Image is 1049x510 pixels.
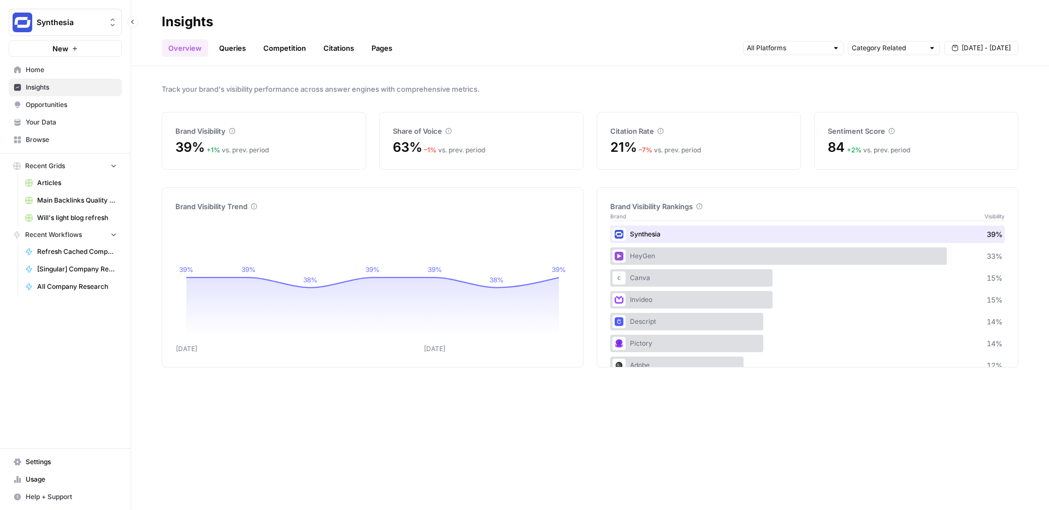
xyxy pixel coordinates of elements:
a: Usage [9,471,122,488]
span: Opportunities [26,100,117,110]
span: All Company Research [37,282,117,292]
span: Will's light blog refresh [37,213,117,223]
a: Insights [9,79,122,96]
span: + 2 % [847,146,862,154]
div: vs. prev. period [639,145,701,155]
span: Usage [26,475,117,484]
span: [Singular] Company Research [37,264,117,274]
tspan: 39% [179,265,193,274]
tspan: 38% [490,276,504,284]
span: 12 % [987,360,1003,371]
tspan: 39% [552,265,566,274]
a: Queries [213,39,252,57]
span: Settings [26,457,117,467]
a: Citations [317,39,361,57]
span: Synthesia [37,17,103,28]
div: Brand Visibility Rankings [610,201,1005,212]
img: r8se90nlbb3vji39sre9zercfdi0 [615,317,623,326]
div: vs. prev. period [424,145,485,155]
img: kn4yydfihu1m6ctu54l2b7jhf7vx [615,230,623,239]
a: Your Data [9,114,122,131]
img: 9w0gpg5mysfnm3lmj7yygg5fv3dk [615,252,623,260]
span: 15 % [987,294,1003,305]
span: 14 % [987,338,1003,349]
span: 39 % [987,229,1003,240]
tspan: 39% [241,265,256,274]
div: Pictory [610,335,1005,352]
span: – 7 % [639,146,652,154]
span: Recent Workflows [25,230,82,240]
span: 63% [393,139,422,156]
div: Sentiment Score [828,126,1005,137]
img: Synthesia Logo [13,13,32,32]
button: New [9,40,122,57]
input: Category Related [852,43,924,54]
img: lwts26jmcohuhctnavd82t6oukee [615,361,623,370]
span: 84 [828,139,845,156]
span: Home [26,65,117,75]
a: Main Backlinks Quality Checker - MAIN [20,192,122,209]
img: 5ishofca9hhfzkbc6046dfm6zfk6 [615,339,623,348]
a: Overview [162,39,208,57]
span: 14 % [987,316,1003,327]
span: 39% [175,139,204,156]
button: Help + Support [9,488,122,506]
span: Browse [26,135,117,145]
div: HeyGen [610,247,1005,265]
a: All Company Research [20,278,122,295]
a: Articles [20,174,122,192]
span: Visibility [985,212,1005,221]
tspan: [DATE] [424,345,445,353]
span: Refresh Cached Company Research [37,247,117,257]
span: 21% [610,139,637,156]
span: – 1 % [424,146,437,154]
span: [DATE] - [DATE] [962,43,1011,53]
button: Recent Grids [9,158,122,174]
span: Your Data [26,117,117,127]
div: Brand Visibility [175,126,352,137]
tspan: [DATE] [176,345,197,353]
tspan: 39% [428,265,442,274]
img: es6dc5fj2gdm7ojqirhkgky6wfu3 [615,274,623,282]
tspan: 39% [366,265,380,274]
span: + 1 % [207,146,220,154]
span: 33 % [987,251,1003,262]
tspan: 38% [303,276,317,284]
div: vs. prev. period [207,145,269,155]
input: All Platforms [747,43,828,54]
span: Articles [37,178,117,188]
div: Descript [610,313,1005,330]
div: vs. prev. period [847,145,910,155]
a: [Singular] Company Research [20,260,122,278]
span: Main Backlinks Quality Checker - MAIN [37,195,117,205]
a: Browse [9,131,122,149]
span: Brand [610,212,626,221]
div: Adobe [610,357,1005,374]
span: Help + Support [26,492,117,502]
div: Share of Voice [393,126,570,137]
span: Recent Grids [25,161,65,171]
a: Refresh Cached Company Research [20,243,122,260]
span: Track your brand's visibility performance across answer engines with comprehensive metrics. [162,84,1018,94]
div: Brand Visibility Trend [175,201,570,212]
div: Citation Rate [610,126,787,137]
a: Pages [365,39,399,57]
div: Canva [610,269,1005,287]
a: Opportunities [9,96,122,114]
span: Insights [26,82,117,92]
a: Competition [257,39,313,57]
div: Insights [162,13,213,31]
button: Recent Workflows [9,227,122,243]
button: [DATE] - [DATE] [944,41,1018,55]
a: Will's light blog refresh [20,209,122,227]
button: Workspace: Synthesia [9,9,122,36]
span: 15 % [987,272,1003,283]
div: Synthesia [610,226,1005,243]
span: New [52,43,68,54]
img: y8wl2quaw9w1yvovn1mwij940ibb [615,295,623,304]
a: Settings [9,453,122,471]
a: Home [9,61,122,79]
div: Invideo [610,291,1005,309]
